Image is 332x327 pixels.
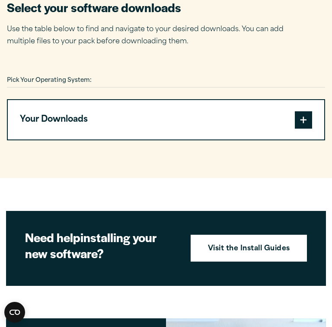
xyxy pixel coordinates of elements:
span: Pick Your Operating System: [7,78,92,83]
h2: installing your new software? [25,230,179,262]
p: Use the table below to find and navigate to your desired downloads. You can add multiple files to... [7,23,297,49]
button: Your Downloads [8,100,324,139]
strong: Need help [25,229,80,246]
button: Open CMP widget [4,302,25,323]
a: Visit the Install Guides [191,235,307,262]
strong: Visit the Install Guides [208,243,290,255]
